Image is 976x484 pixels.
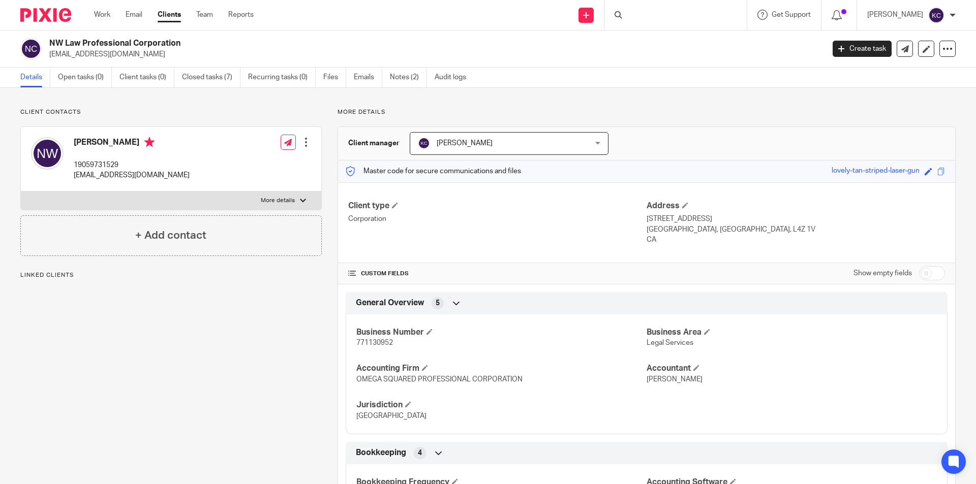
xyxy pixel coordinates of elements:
[832,166,920,177] div: lovely-tan-striped-laser-gun
[20,8,71,22] img: Pixie
[74,170,190,180] p: [EMAIL_ADDRESS][DOMAIN_NAME]
[647,235,945,245] p: CA
[20,271,322,279] p: Linked clients
[49,49,817,59] p: [EMAIL_ADDRESS][DOMAIN_NAME]
[346,166,521,176] p: Master code for secure communications and files
[20,108,322,116] p: Client contacts
[94,10,110,20] a: Work
[356,363,647,374] h4: Accounting Firm
[74,160,190,170] p: 19059731529
[348,270,647,278] h4: CUSTOM FIELDS
[20,38,42,59] img: svg%3E
[261,197,295,205] p: More details
[348,214,647,224] p: Corporation
[356,327,647,338] h4: Business Number
[58,68,112,87] a: Open tasks (0)
[248,68,316,87] a: Recurring tasks (0)
[833,41,892,57] a: Create task
[647,214,945,224] p: [STREET_ADDRESS]
[437,140,493,147] span: [PERSON_NAME]
[135,228,206,243] h4: + Add contact
[647,339,693,346] span: Legal Services
[196,10,213,20] a: Team
[418,448,422,458] span: 4
[323,68,346,87] a: Files
[390,68,427,87] a: Notes (2)
[119,68,174,87] a: Client tasks (0)
[182,68,240,87] a: Closed tasks (7)
[867,10,923,20] p: [PERSON_NAME]
[928,7,944,23] img: svg%3E
[126,10,142,20] a: Email
[74,137,190,150] h4: [PERSON_NAME]
[356,447,406,458] span: Bookkeeping
[647,327,937,338] h4: Business Area
[356,400,647,410] h4: Jurisdiction
[418,137,430,149] img: svg%3E
[772,11,811,18] span: Get Support
[436,298,440,308] span: 5
[647,363,937,374] h4: Accountant
[356,376,523,383] span: OMEGA SQUARED PROFESSIONAL CORPORATION
[647,201,945,211] h4: Address
[435,68,474,87] a: Audit logs
[356,298,424,308] span: General Overview
[348,138,400,148] h3: Client manager
[354,68,382,87] a: Emails
[20,68,50,87] a: Details
[49,38,664,49] h2: NW Law Professional Corporation
[228,10,254,20] a: Reports
[647,376,703,383] span: [PERSON_NAME]
[338,108,956,116] p: More details
[356,412,426,420] span: [GEOGRAPHIC_DATA]
[356,339,393,346] span: 771130952
[144,137,155,147] i: Primary
[647,224,945,235] p: [GEOGRAPHIC_DATA], [GEOGRAPHIC_DATA], L4Z 1V
[158,10,181,20] a: Clients
[853,268,912,278] label: Show empty fields
[31,137,64,170] img: svg%3E
[348,201,647,211] h4: Client type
